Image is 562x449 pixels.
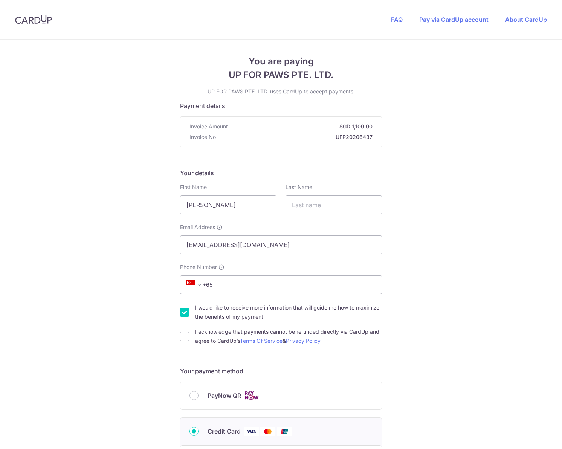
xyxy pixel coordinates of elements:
[240,338,283,344] a: Terms Of Service
[277,427,292,436] img: Union Pay
[180,183,207,191] label: First Name
[180,223,215,231] span: Email Address
[189,123,228,130] span: Invoice Amount
[180,101,382,110] h5: Payment details
[184,280,218,289] span: +65
[189,427,373,436] div: Credit Card Visa Mastercard Union Pay
[208,391,241,400] span: PayNow QR
[195,303,382,321] label: I would like to receive more information that will guide me how to maximize the benefits of my pa...
[180,88,382,95] p: UP FOR PAWS PTE. LTD. uses CardUp to accept payments.
[189,133,216,141] span: Invoice No
[189,391,373,400] div: PayNow QR Cards logo
[286,183,312,191] label: Last Name
[219,133,373,141] strong: UFP20206437
[180,68,382,82] span: UP FOR PAWS PTE. LTD.
[244,391,259,400] img: Cards logo
[419,16,489,23] a: Pay via CardUp account
[244,427,259,436] img: Visa
[208,427,241,436] span: Credit Card
[180,55,382,68] span: You are paying
[180,195,276,214] input: First name
[505,16,547,23] a: About CardUp
[391,16,403,23] a: FAQ
[286,338,321,344] a: Privacy Policy
[195,327,382,345] label: I acknowledge that payments cannot be refunded directly via CardUp and agree to CardUp’s &
[260,427,275,436] img: Mastercard
[15,15,52,24] img: CardUp
[186,280,204,289] span: +65
[180,235,382,254] input: Email address
[286,195,382,214] input: Last name
[180,367,382,376] h5: Your payment method
[513,426,554,445] iframe: Opens a widget where you can find more information
[180,263,217,271] span: Phone Number
[231,123,373,130] strong: SGD 1,100.00
[180,168,382,177] h5: Your details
